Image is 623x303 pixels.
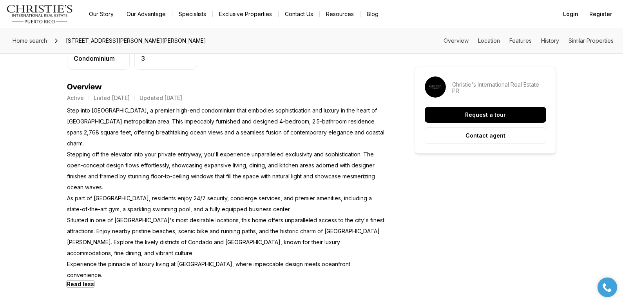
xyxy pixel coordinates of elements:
[139,95,182,101] p: Updated [DATE]
[141,55,163,62] p: 3
[67,105,387,281] p: Step into [GEOGRAPHIC_DATA], a premier high-end condominium that embodies sophistication and luxu...
[67,95,84,101] p: Active
[279,9,319,20] button: Contact Us
[360,9,385,20] a: Blog
[589,11,612,17] span: Register
[452,82,546,94] p: Christie's International Real Estate PR
[444,38,614,44] nav: Page section menu
[172,9,212,20] a: Specialists
[541,37,559,44] a: Skip to: History
[94,95,130,101] p: Listed [DATE]
[67,82,387,92] h4: Overview
[509,37,532,44] a: Skip to: Features
[478,37,500,44] a: Skip to: Location
[83,9,120,20] a: Our Story
[63,34,209,47] span: [STREET_ADDRESS][PERSON_NAME][PERSON_NAME]
[465,112,506,118] p: Request a tour
[425,107,546,123] button: Request a tour
[563,11,578,17] span: Login
[465,132,505,139] p: Contact agent
[558,6,583,22] button: Login
[120,9,172,20] a: Our Advantage
[67,281,94,287] button: Read less
[444,37,469,44] a: Skip to: Overview
[320,9,360,20] a: Resources
[213,9,278,20] a: Exclusive Properties
[569,37,614,44] a: Skip to: Similar Properties
[9,34,50,47] a: Home search
[13,37,47,44] span: Home search
[74,55,115,62] p: Condominium
[6,5,73,24] img: logo
[425,127,546,144] button: Contact agent
[585,6,617,22] button: Register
